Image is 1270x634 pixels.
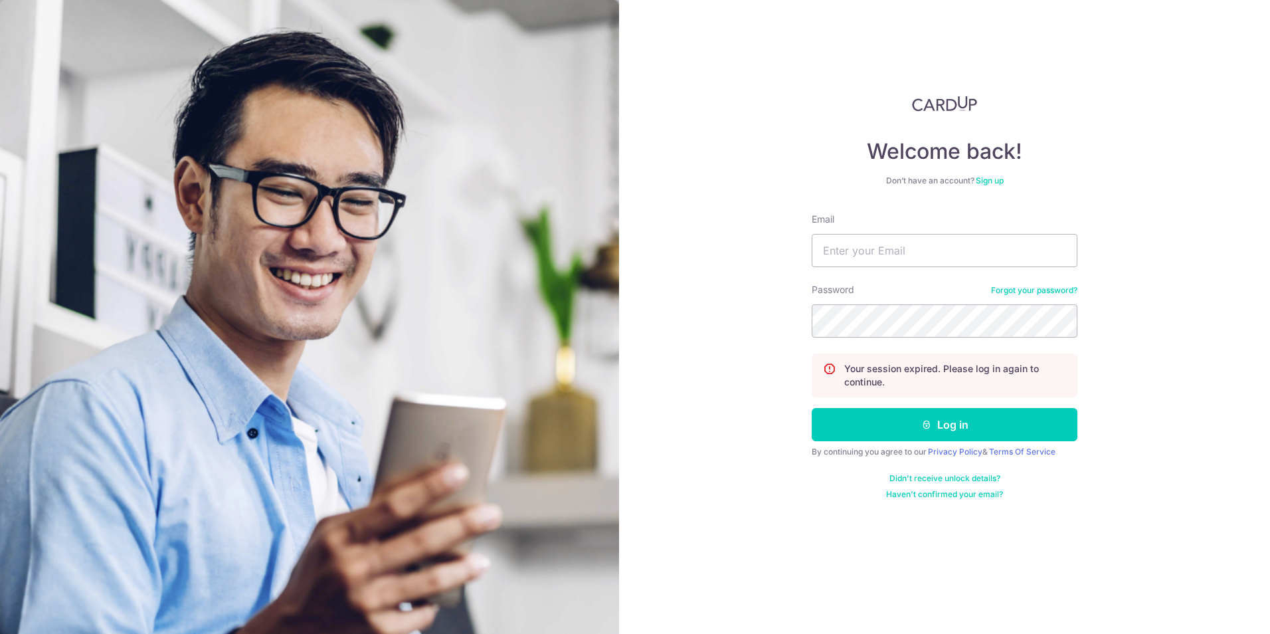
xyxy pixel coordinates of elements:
input: Enter your Email [812,234,1077,267]
h4: Welcome back! [812,138,1077,165]
label: Password [812,283,854,296]
label: Email [812,213,834,226]
div: Don’t have an account? [812,175,1077,186]
a: Terms Of Service [989,447,1055,457]
a: Forgot your password? [991,285,1077,296]
button: Log in [812,408,1077,441]
div: By continuing you agree to our & [812,447,1077,457]
a: Didn't receive unlock details? [889,473,1000,484]
a: Sign up [976,175,1004,185]
p: Your session expired. Please log in again to continue. [844,362,1066,389]
img: CardUp Logo [912,96,977,112]
a: Privacy Policy [928,447,982,457]
a: Haven't confirmed your email? [886,489,1003,500]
